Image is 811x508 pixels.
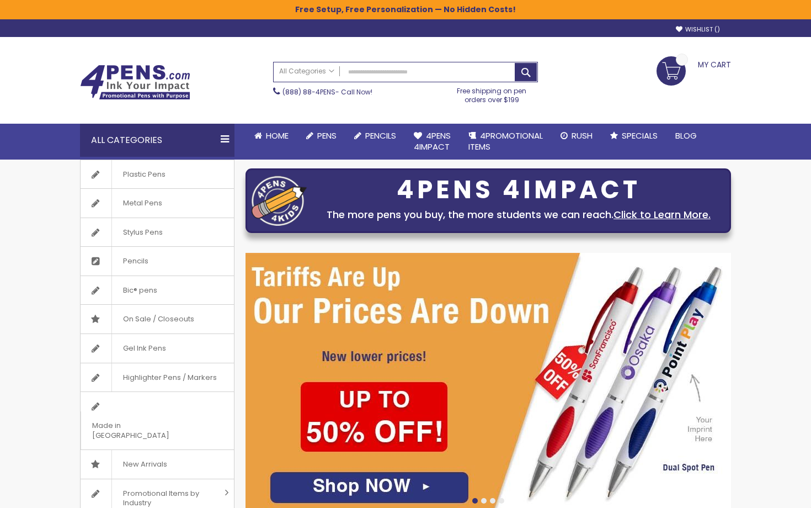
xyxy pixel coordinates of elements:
div: The more pens you buy, the more students we can reach. [312,207,725,223]
a: Blog [666,124,706,148]
span: Made in [GEOGRAPHIC_DATA] [81,411,206,449]
a: Rush [552,124,601,148]
a: Wishlist [676,25,720,34]
a: Stylus Pens [81,218,234,247]
span: Stylus Pens [111,218,174,247]
a: 4Pens4impact [405,124,460,160]
span: Highlighter Pens / Markers [111,363,228,392]
span: Bic® pens [111,276,168,305]
a: Made in [GEOGRAPHIC_DATA] [81,392,234,449]
span: 4PROMOTIONAL ITEMS [468,130,543,152]
span: Rush [572,130,593,141]
span: Plastic Pens [111,160,177,189]
a: Highlighter Pens / Markers [81,363,234,392]
span: Pencils [365,130,396,141]
a: 4PROMOTIONALITEMS [460,124,552,160]
span: On Sale / Closeouts [111,305,205,334]
span: Pens [317,130,337,141]
div: All Categories [80,124,234,157]
a: All Categories [274,62,340,81]
a: Bic® pens [81,276,234,305]
img: four_pen_logo.png [252,176,307,226]
a: New Arrivals [81,450,234,479]
a: Pencils [81,247,234,276]
span: Pencils [111,247,159,276]
div: 4PENS 4IMPACT [312,178,725,202]
span: 4Pens 4impact [414,130,451,152]
a: Home [246,124,297,148]
a: Specials [601,124,666,148]
span: - Call Now! [282,87,372,97]
a: Pencils [345,124,405,148]
a: On Sale / Closeouts [81,305,234,334]
span: Gel Ink Pens [111,334,177,363]
a: Metal Pens [81,189,234,218]
span: Blog [675,130,697,141]
a: Pens [297,124,345,148]
div: Free shipping on pen orders over $199 [446,82,538,104]
span: Specials [622,130,658,141]
span: Home [266,130,289,141]
span: New Arrivals [111,450,178,479]
a: (888) 88-4PENS [282,87,335,97]
a: Plastic Pens [81,160,234,189]
a: Click to Learn More. [613,208,711,221]
span: All Categories [279,67,334,76]
a: Gel Ink Pens [81,334,234,363]
span: Metal Pens [111,189,173,218]
img: 4Pens Custom Pens and Promotional Products [80,65,190,100]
